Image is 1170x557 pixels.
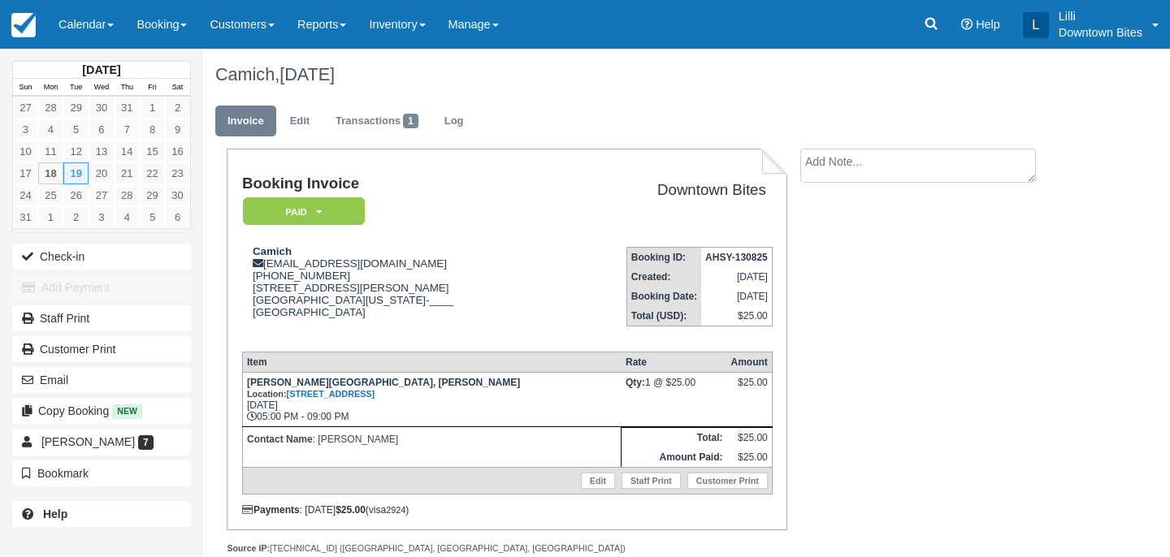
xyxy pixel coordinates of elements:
[386,505,405,515] small: 2924
[38,119,63,140] a: 4
[165,162,190,184] a: 23
[247,377,520,399] strong: [PERSON_NAME][GEOGRAPHIC_DATA], [PERSON_NAME]
[115,206,140,228] a: 4
[622,473,681,489] a: Staff Print
[12,367,191,393] button: Email
[730,377,767,401] div: $25.00
[626,377,645,388] strong: Qty
[215,65,1068,84] h1: Camich,
[63,140,89,162] a: 12
[581,473,615,489] a: Edit
[227,543,270,553] strong: Source IP:
[726,447,772,468] td: $25.00
[38,79,63,97] th: Mon
[13,119,38,140] a: 3
[242,245,556,339] div: [EMAIL_ADDRESS][DOMAIN_NAME] [PHONE_NUMBER] [STREET_ADDRESS][PERSON_NAME] [GEOGRAPHIC_DATA][US_ST...
[247,431,617,447] p: : [PERSON_NAME]
[82,63,120,76] strong: [DATE]
[140,119,165,140] a: 8
[13,140,38,162] a: 10
[115,97,140,119] a: 31
[705,252,768,263] strong: AHSY-130825
[622,427,726,447] th: Total:
[12,429,191,455] a: [PERSON_NAME] 7
[115,184,140,206] a: 28
[247,389,375,399] small: Location:
[622,372,726,426] td: 1 @ $25.00
[89,162,114,184] a: 20
[12,274,191,300] button: Add Payment
[41,435,135,448] span: [PERSON_NAME]
[38,206,63,228] a: 1
[115,140,140,162] a: 14
[38,184,63,206] a: 25
[165,140,190,162] a: 16
[12,244,191,270] button: Check-in
[242,372,622,426] td: [DATE] 05:00 PM - 09:00 PM
[278,106,322,137] a: Edit
[12,501,191,527] a: Help
[1059,8,1142,24] p: Lilli
[12,460,191,486] button: Bookmark
[323,106,431,137] a: Transactions1
[976,18,1000,31] span: Help
[165,184,190,206] a: 30
[63,184,89,206] a: 26
[38,97,63,119] a: 28
[562,182,766,199] h2: Downtown Bites
[63,162,89,184] a: 19
[140,79,165,97] th: Fri
[701,267,772,287] td: [DATE]
[961,19,973,30] i: Help
[701,287,772,306] td: [DATE]
[243,197,365,226] em: Paid
[140,162,165,184] a: 22
[63,79,89,97] th: Tue
[701,306,772,326] td: $25.00
[38,140,63,162] a: 11
[140,206,165,228] a: 5
[13,206,38,228] a: 31
[13,184,38,206] a: 24
[140,97,165,119] a: 1
[626,306,701,326] th: Total (USD):
[687,473,768,489] a: Customer Print
[626,248,701,268] th: Booking ID:
[726,427,772,447] td: $25.00
[63,97,89,119] a: 29
[626,287,701,306] th: Booking Date:
[63,119,89,140] a: 5
[336,504,366,516] strong: $25.00
[89,140,114,162] a: 13
[89,206,114,228] a: 3
[432,106,476,137] a: Log
[242,352,622,372] th: Item
[1023,12,1049,38] div: L
[253,245,292,257] strong: Camich
[242,504,300,516] strong: Payments
[622,447,726,468] th: Amount Paid:
[1059,24,1142,41] p: Downtown Bites
[140,140,165,162] a: 15
[115,162,140,184] a: 21
[622,352,726,372] th: Rate
[63,206,89,228] a: 2
[165,79,190,97] th: Sat
[242,175,556,192] h1: Booking Invoice
[11,13,36,37] img: checkfront-main-nav-mini-logo.png
[242,504,773,516] div: : [DATE] (visa )
[115,79,140,97] th: Thu
[13,162,38,184] a: 17
[227,542,787,555] div: [TECHNICAL_ID] ([GEOGRAPHIC_DATA], [GEOGRAPHIC_DATA], [GEOGRAPHIC_DATA])
[12,398,191,424] button: Copy Booking New
[115,119,140,140] a: 7
[279,64,335,84] span: [DATE]
[726,352,772,372] th: Amount
[112,404,142,418] span: New
[43,507,67,520] b: Help
[89,79,114,97] th: Wed
[242,196,359,227] a: Paid
[13,79,38,97] th: Sun
[140,184,165,206] a: 29
[287,389,375,399] a: [STREET_ADDRESS]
